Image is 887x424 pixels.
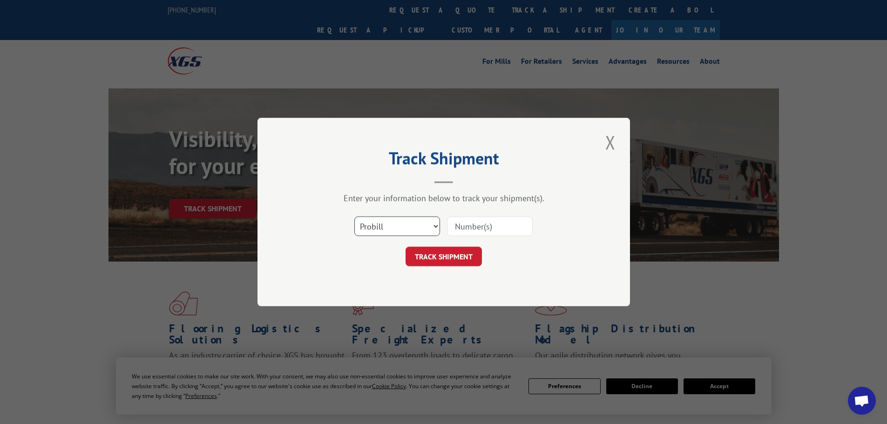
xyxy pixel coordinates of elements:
[406,247,482,266] button: TRACK SHIPMENT
[848,387,876,415] a: Open chat
[447,216,533,236] input: Number(s)
[603,129,618,155] button: Close modal
[304,193,583,203] div: Enter your information below to track your shipment(s).
[304,152,583,169] h2: Track Shipment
